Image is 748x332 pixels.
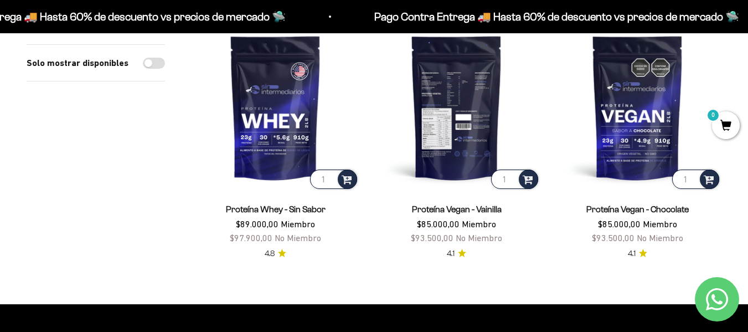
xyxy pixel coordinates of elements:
[628,248,636,260] span: 4.1
[637,233,683,243] span: No Miembro
[374,8,739,25] p: Pago Contra Entrega 🚚 Hasta 60% de descuento vs precios de mercado 🛸
[265,248,275,260] span: 4.8
[447,248,466,260] a: 4.14.1 de 5.0 estrellas
[628,248,647,260] a: 4.14.1 de 5.0 estrellas
[373,23,540,191] img: Proteína Vegan - Vainilla
[412,205,502,214] a: Proteína Vegan - Vainilla
[706,109,720,122] mark: 0
[592,233,634,243] span: $93.500,00
[456,233,502,243] span: No Miembro
[462,219,496,229] span: Miembro
[265,248,286,260] a: 4.84.8 de 5.0 estrellas
[236,219,278,229] span: $89.000,00
[447,248,455,260] span: 4.1
[598,219,641,229] span: $85.000,00
[417,219,460,229] span: $85.000,00
[226,205,326,214] a: Proteína Whey - Sin Sabor
[281,219,315,229] span: Miembro
[586,205,689,214] a: Proteína Vegan - Chocolate
[712,120,740,132] a: 0
[411,233,453,243] span: $93.500,00
[230,233,272,243] span: $97.900,00
[275,233,321,243] span: No Miembro
[27,56,128,70] label: Solo mostrar disponibles
[643,219,677,229] span: Miembro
